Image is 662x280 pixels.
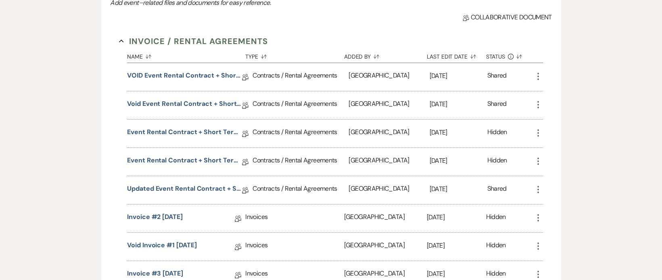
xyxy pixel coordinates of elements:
button: Last Edit Date [427,47,486,63]
div: [GEOGRAPHIC_DATA] [349,176,429,204]
div: Hidden [487,156,507,168]
a: Void invoice #1 [DATE] [127,240,196,253]
p: [DATE] [427,212,486,223]
div: Contracts / Rental Agreements [253,63,349,91]
a: Invoice #2 [DATE] [127,212,183,225]
div: Hidden [486,240,506,253]
div: Hidden [487,127,507,140]
button: Name [127,47,245,63]
p: [DATE] [430,71,487,81]
div: Invoices [245,233,344,261]
button: Invoice / Rental Agreements [119,35,268,47]
button: Status [486,47,533,63]
span: Status [486,54,505,59]
div: Contracts / Rental Agreements [253,176,349,204]
a: Updated Event Rental Contract + Short Term Lease [127,184,242,196]
button: Type [245,47,344,63]
div: [GEOGRAPHIC_DATA] [344,233,427,261]
div: Contracts / Rental Agreements [253,91,349,119]
div: Invoices [245,204,344,232]
div: Shared [487,71,506,83]
p: [DATE] [430,99,487,109]
span: Collaborative document [463,13,551,22]
p: [DATE] [430,127,487,138]
div: Hidden [486,212,506,225]
p: [DATE] [430,184,487,194]
div: Shared [487,99,506,112]
p: [DATE] [427,269,486,279]
a: Event Rental Contract + Short Term Lease [127,127,242,140]
a: Void Event Rental Contract + Short Term Lease [127,99,242,112]
div: Contracts / Rental Agreements [253,120,349,147]
p: [DATE] [427,240,486,251]
div: Shared [487,184,506,196]
div: [GEOGRAPHIC_DATA] [349,63,429,91]
div: [GEOGRAPHIC_DATA] [349,91,429,119]
a: Event Rental Contract + Short Term Lease [127,156,242,168]
div: Contracts / Rental Agreements [253,148,349,176]
button: Added By [344,47,427,63]
div: [GEOGRAPHIC_DATA] [349,120,429,147]
a: VOID Event Rental Contract + Short Term Lease [127,71,242,83]
p: [DATE] [430,156,487,166]
div: [GEOGRAPHIC_DATA] [344,204,427,232]
div: [GEOGRAPHIC_DATA] [349,148,429,176]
